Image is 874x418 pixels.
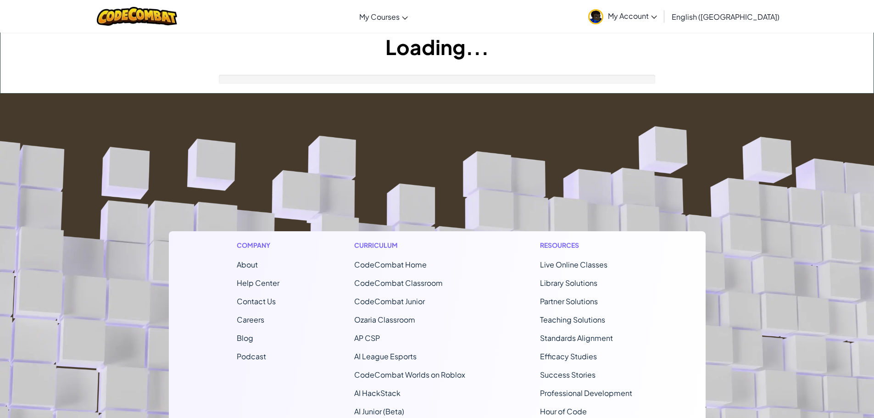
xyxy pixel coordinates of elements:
[540,260,607,269] a: Live Online Classes
[540,407,587,416] a: Hour of Code
[540,333,613,343] a: Standards Alignment
[237,278,279,288] a: Help Center
[237,351,266,361] a: Podcast
[354,315,415,324] a: Ozaria Classroom
[354,333,380,343] a: AP CSP
[354,260,427,269] span: CodeCombat Home
[237,315,264,324] a: Careers
[97,7,177,26] img: CodeCombat logo
[0,33,874,61] h1: Loading...
[540,351,597,361] a: Efficacy Studies
[354,240,465,250] h1: Curriculum
[237,333,253,343] a: Blog
[355,4,412,29] a: My Courses
[540,296,598,306] a: Partner Solutions
[237,296,276,306] span: Contact Us
[237,260,258,269] a: About
[354,278,443,288] a: CodeCombat Classroom
[354,407,404,416] a: AI Junior (Beta)
[359,12,400,22] span: My Courses
[588,9,603,24] img: avatar
[540,240,638,250] h1: Resources
[354,296,425,306] a: CodeCombat Junior
[540,278,597,288] a: Library Solutions
[354,370,465,379] a: CodeCombat Worlds on Roblox
[540,315,605,324] a: Teaching Solutions
[672,12,779,22] span: English ([GEOGRAPHIC_DATA])
[354,351,417,361] a: AI League Esports
[354,388,401,398] a: AI HackStack
[608,11,657,21] span: My Account
[540,388,632,398] a: Professional Development
[237,240,279,250] h1: Company
[584,2,662,31] a: My Account
[540,370,596,379] a: Success Stories
[667,4,784,29] a: English ([GEOGRAPHIC_DATA])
